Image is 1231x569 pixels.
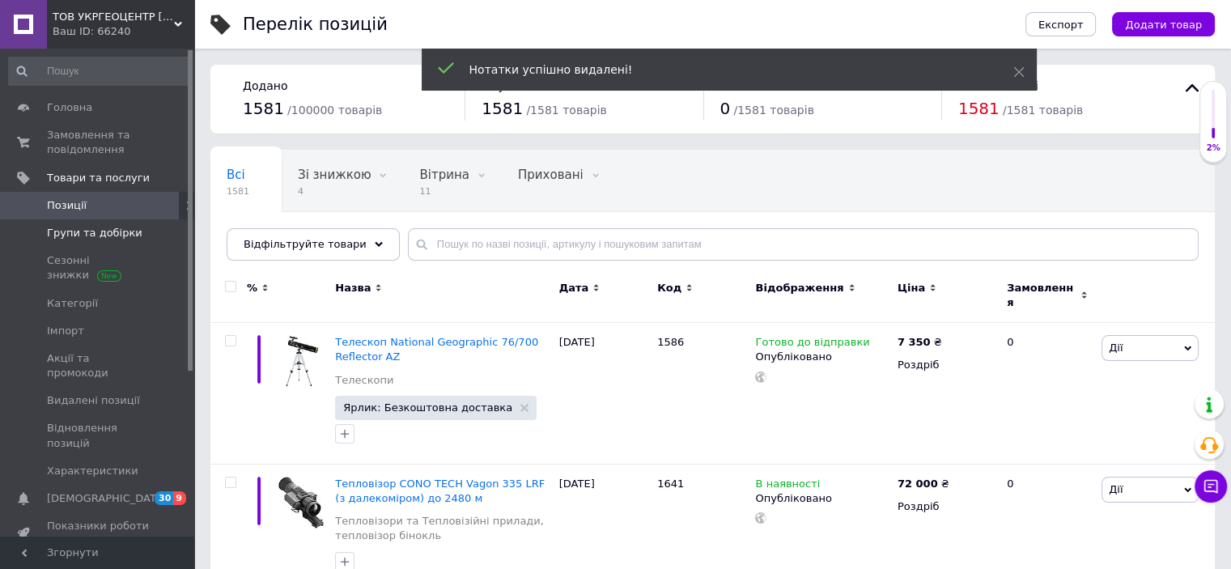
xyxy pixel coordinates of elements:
span: Замовлення [1007,281,1076,310]
span: Відфільтруйте товари [244,238,367,250]
span: ТОВ УКРГЕОЦЕНТР ОПТІК [53,10,174,24]
a: Телескопи [335,373,393,388]
button: Додати товар [1112,12,1215,36]
span: Товари та послуги [47,171,150,185]
span: Замовлення та повідомлення [47,128,150,157]
span: 4 [298,185,371,197]
span: Сезонні знижки [47,253,150,282]
div: 2% [1200,142,1226,154]
span: Дії [1109,483,1123,495]
span: Позиції [47,198,87,213]
span: 1581 [482,99,523,118]
span: Дії [1109,342,1123,354]
button: Експорт [1025,12,1097,36]
b: 7 350 [898,336,931,348]
span: Зі знижкою [298,168,371,182]
div: ₴ [898,477,949,491]
span: Відновлення позицій [47,421,150,450]
span: 1641 [657,478,684,490]
span: Імпорт [47,324,84,338]
span: Приховані [518,168,584,182]
span: Готово до відправки [755,336,869,353]
span: / 1581 товарів [526,104,606,117]
span: 0 [720,99,731,118]
div: Роздріб [898,499,993,514]
span: 11 [419,185,469,197]
span: Назва [335,281,371,295]
input: Пошук по назві позиції, артикулу і пошуковим запитам [408,228,1199,261]
span: Ціна [898,281,925,295]
span: Всі [227,168,245,182]
span: 1581 [227,185,249,197]
b: 72 000 [898,478,938,490]
span: / 1581 товарів [1003,104,1083,117]
span: % [247,281,257,295]
span: Характеристики [47,464,138,478]
a: Тепловізори та Тепловізійні прилади, тепловізор бінокль [335,514,550,543]
span: Дата [559,281,589,295]
span: В наявності [755,478,820,495]
div: Перелік позицій [243,16,388,33]
img: Телескоп National Geographic 76/700 Reflector AZ [275,335,327,387]
span: Показники роботи компанії [47,519,150,548]
span: 9 [173,491,186,505]
span: Ярлик: Безкоштовна доставка [343,402,512,413]
button: Чат з покупцем [1195,470,1227,503]
a: Телескоп National Geographic 76/700 Reflector AZ [335,336,538,363]
span: Категорії [47,296,98,311]
span: Групи та добірки [47,226,142,240]
span: 1586 [657,336,684,348]
span: Акції та промокоди [47,351,150,380]
span: Додати товар [1125,19,1202,31]
div: Ваш ID: 66240 [53,24,194,39]
img: Тепловизор CONO TECH Vagon 335 LRF ( с дальномером) до 2480 м [275,477,327,529]
div: ₴ [898,335,942,350]
span: Вітрина [419,168,469,182]
span: Код [657,281,681,295]
div: [DATE] [555,323,653,465]
span: / 1581 товарів [733,104,813,117]
div: 0 [997,323,1097,465]
span: Видалені позиції [47,393,140,408]
span: Відображення [755,281,843,295]
div: Нотатки успішно видалені! [469,62,973,78]
span: [DEMOGRAPHIC_DATA] [47,491,167,506]
span: Опубліковані [227,229,311,244]
input: Пошук [8,57,191,86]
span: Експорт [1038,19,1084,31]
span: / 100000 товарів [287,104,382,117]
span: 1581 [958,99,1000,118]
span: 1581 [243,99,284,118]
a: Тепловізор CONO TECH Vagon 335 LRF (з далекоміром) до 2480 м [335,478,545,504]
span: Додано [243,79,287,92]
div: Роздріб [898,358,993,372]
span: Головна [47,100,92,115]
div: Опубліковано [755,350,889,364]
span: 30 [155,491,173,505]
div: Опубліковано [755,491,889,506]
